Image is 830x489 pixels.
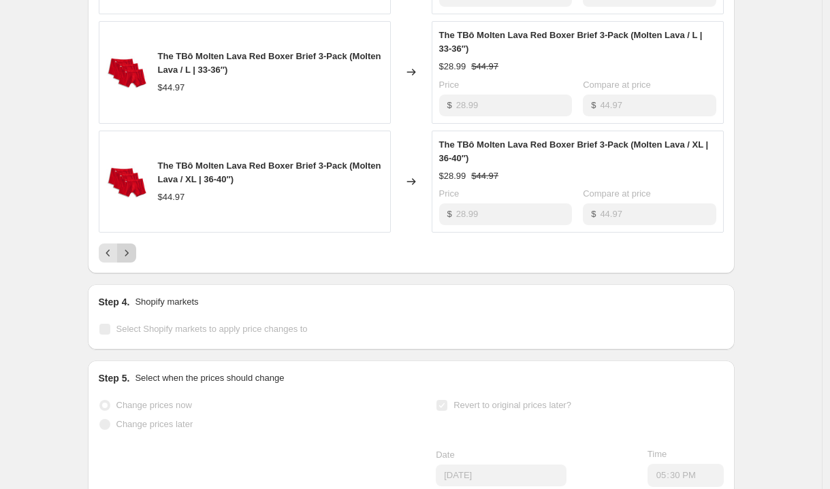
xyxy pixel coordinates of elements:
p: Select when the prices should change [135,371,284,385]
span: $ [447,100,452,110]
input: 10/11/2025 [436,465,566,486]
p: Shopify markets [135,295,198,309]
span: $ [447,209,452,219]
span: Time [648,449,667,459]
span: The TBô Molten Lava Red Boxer Brief 3-Pack (Molten Lava / XL | 36-40″) [439,139,709,163]
img: Red_Boxer_Brief_Molten_Lava_3_Pack_Product_Image_71317175-50d5-4d89-9c3a-a4f6e90d4e2b_80x.jpg [106,161,147,202]
div: $28.99 [439,60,466,73]
strike: $44.97 [471,60,498,73]
button: Previous [99,243,118,263]
span: Change prices now [116,400,192,410]
span: Compare at price [583,80,651,90]
span: Revert to original prices later? [453,400,571,410]
span: $ [591,100,596,110]
span: Date [436,450,454,460]
span: Change prices later [116,419,193,429]
nav: Pagination [99,243,136,263]
div: $28.99 [439,169,466,183]
strike: $44.97 [471,169,498,183]
span: The TBô Molten Lava Red Boxer Brief 3-Pack (Molten Lava / XL | 36-40″) [158,161,381,184]
span: The TBô Molten Lava Red Boxer Brief 3-Pack (Molten Lava / L | 33-36″) [158,51,381,75]
img: Red_Boxer_Brief_Molten_Lava_3_Pack_Product_Image_71317175-50d5-4d89-9c3a-a4f6e90d4e2b_80x.jpg [106,52,147,92]
input: 12:00 [648,464,724,487]
span: The TBô Molten Lava Red Boxer Brief 3-Pack (Molten Lava / L | 33-36″) [439,30,703,54]
span: Price [439,80,460,90]
div: $44.97 [158,190,185,204]
span: Select Shopify markets to apply price changes to [116,324,308,334]
span: Price [439,188,460,199]
h2: Step 4. [99,295,130,309]
button: Next [117,243,136,263]
div: $44.97 [158,81,185,95]
span: Compare at price [583,188,651,199]
h2: Step 5. [99,371,130,385]
span: $ [591,209,596,219]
